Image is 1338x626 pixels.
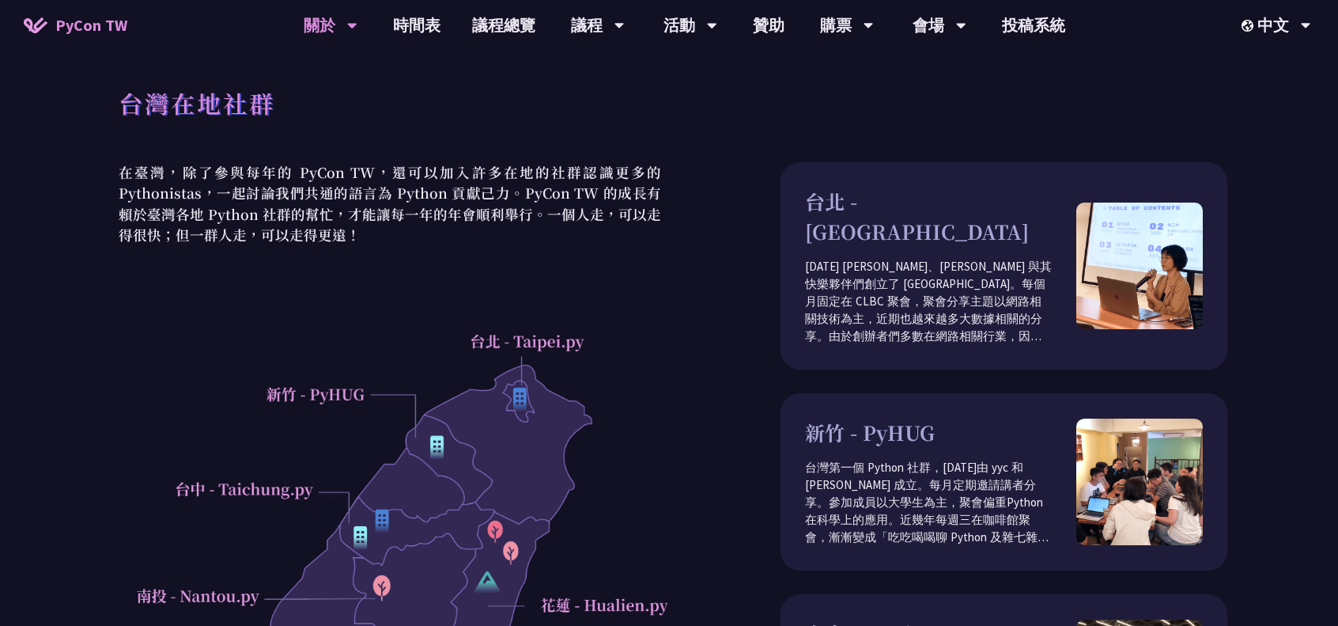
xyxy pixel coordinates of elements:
img: Home icon of PyCon TW 2025 [24,17,47,33]
span: PyCon TW [55,13,127,37]
a: PyCon TW [8,6,143,45]
img: Locale Icon [1242,20,1257,32]
img: taipei [1076,203,1203,329]
img: pyhug [1076,419,1203,545]
h1: 台灣在地社群 [119,79,275,127]
h3: 新竹 - PyHUG [805,418,1076,448]
p: [DATE] [PERSON_NAME]、[PERSON_NAME] 與其快樂夥伴們創立了 [GEOGRAPHIC_DATA]。每個月固定在 CLBC 聚會，聚會分享主題以網路相關技術為主，近期... [805,258,1076,345]
p: 台灣第一個 Python 社群，[DATE]由 yyc 和 [PERSON_NAME] 成立。每月定期邀請講者分享。參加成員以大學生為主，聚會偏重Python 在科學上的應用。近幾年每週三在咖啡... [805,459,1076,546]
h3: 台北 - [GEOGRAPHIC_DATA] [805,187,1076,246]
p: 在臺灣，除了參與每年的 PyCon TW，還可以加入許多在地的社群認識更多的 Pythonistas，一起討論我們共通的語言為 Python 貢獻己力。PyCon TW 的成長有賴於臺灣各地 P... [111,162,669,245]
